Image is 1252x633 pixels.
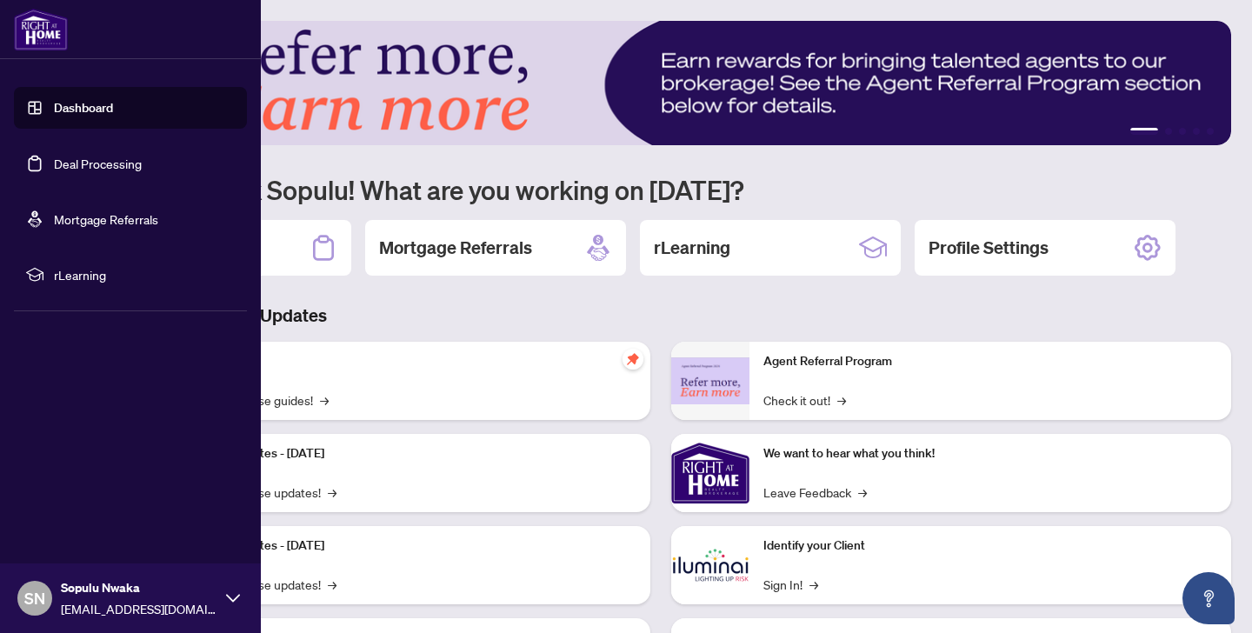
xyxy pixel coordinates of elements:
[54,100,113,116] a: Dashboard
[54,265,235,284] span: rLearning
[858,483,867,502] span: →
[763,444,1217,463] p: We want to hear what you think!
[763,483,867,502] a: Leave Feedback→
[14,9,68,50] img: logo
[90,21,1231,145] img: Slide 0
[671,357,749,405] img: Agent Referral Program
[1130,128,1158,135] button: 1
[320,390,329,410] span: →
[183,444,636,463] p: Platform Updates - [DATE]
[671,434,749,512] img: We want to hear what you think!
[763,536,1217,556] p: Identify your Client
[1182,572,1235,624] button: Open asap
[837,390,846,410] span: →
[1165,128,1172,135] button: 2
[54,156,142,171] a: Deal Processing
[61,578,217,597] span: Sopulu Nwaka
[809,575,818,594] span: →
[328,575,336,594] span: →
[54,211,158,227] a: Mortgage Referrals
[90,173,1231,206] h1: Welcome back Sopulu! What are you working on [DATE]?
[929,236,1049,260] h2: Profile Settings
[763,352,1217,371] p: Agent Referral Program
[763,575,818,594] a: Sign In!→
[328,483,336,502] span: →
[671,526,749,604] img: Identify your Client
[90,303,1231,328] h3: Brokerage & Industry Updates
[379,236,532,260] h2: Mortgage Referrals
[183,352,636,371] p: Self-Help
[1179,128,1186,135] button: 3
[763,390,846,410] a: Check it out!→
[183,536,636,556] p: Platform Updates - [DATE]
[61,599,217,618] span: [EMAIL_ADDRESS][DOMAIN_NAME]
[24,586,45,610] span: SN
[623,349,643,370] span: pushpin
[654,236,730,260] h2: rLearning
[1207,128,1214,135] button: 5
[1193,128,1200,135] button: 4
